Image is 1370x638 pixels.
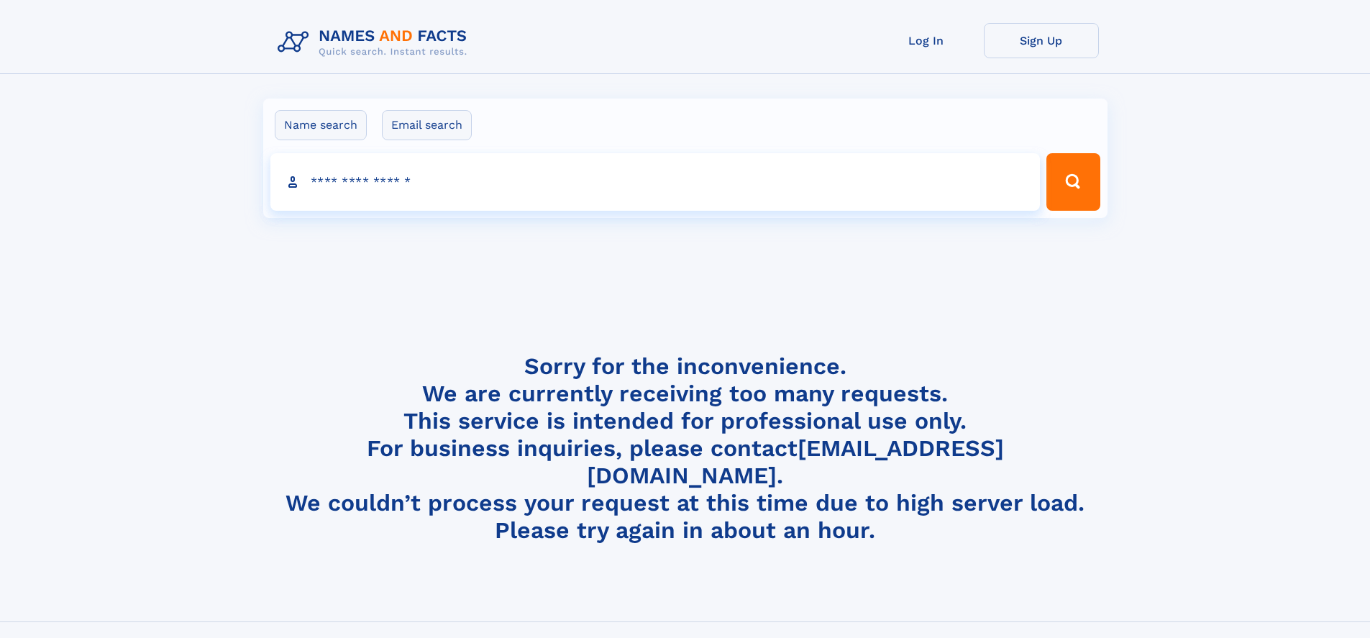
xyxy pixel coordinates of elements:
[587,434,1004,489] a: [EMAIL_ADDRESS][DOMAIN_NAME]
[272,352,1099,544] h4: Sorry for the inconvenience. We are currently receiving too many requests. This service is intend...
[382,110,472,140] label: Email search
[869,23,984,58] a: Log In
[984,23,1099,58] a: Sign Up
[1046,153,1100,211] button: Search Button
[270,153,1041,211] input: search input
[275,110,367,140] label: Name search
[272,23,479,62] img: Logo Names and Facts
